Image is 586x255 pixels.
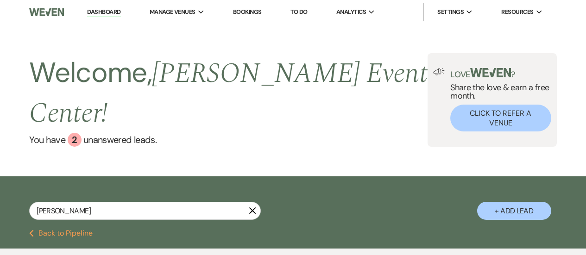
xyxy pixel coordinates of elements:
[450,105,551,131] button: Click to Refer a Venue
[433,68,445,75] img: loud-speaker-illustration.svg
[29,230,93,237] button: Back to Pipeline
[150,7,195,17] span: Manage Venues
[29,2,63,22] img: Weven Logo
[87,8,120,17] a: Dashboard
[336,7,366,17] span: Analytics
[29,202,261,220] input: Search by name, event date, email address or phone number
[29,52,427,135] span: [PERSON_NAME] Event Center !
[68,133,82,147] div: 2
[501,7,533,17] span: Resources
[450,68,551,79] p: Love ?
[470,68,511,77] img: weven-logo-green.svg
[445,68,551,131] div: Share the love & earn a free month.
[233,8,262,16] a: Bookings
[290,8,308,16] a: To Do
[437,7,464,17] span: Settings
[29,53,428,133] h2: Welcome,
[477,202,551,220] button: + Add Lead
[29,133,428,147] a: You have 2 unanswered leads.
